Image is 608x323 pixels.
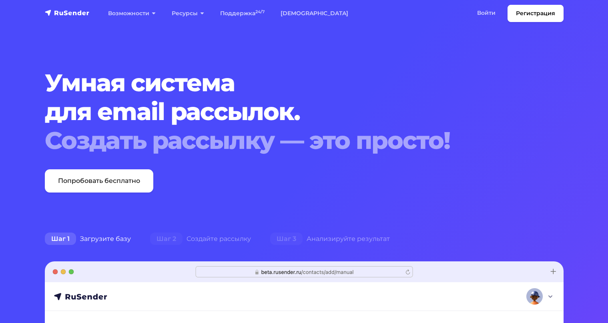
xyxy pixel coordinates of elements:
[100,5,164,22] a: Возможности
[140,231,261,247] div: Создайте рассылку
[45,233,76,245] span: Шаг 1
[273,5,356,22] a: [DEMOGRAPHIC_DATA]
[164,5,212,22] a: Ресурсы
[261,231,399,247] div: Анализируйте результат
[45,126,520,155] div: Создать рассылку — это просто!
[45,68,520,155] h1: Умная система для email рассылок.
[212,5,273,22] a: Поддержка24/7
[45,9,90,17] img: RuSender
[35,231,140,247] div: Загрузите базу
[469,5,504,21] a: Войти
[508,5,564,22] a: Регистрация
[45,169,153,193] a: Попробовать бесплатно
[255,9,265,14] sup: 24/7
[150,233,183,245] span: Шаг 2
[270,233,303,245] span: Шаг 3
